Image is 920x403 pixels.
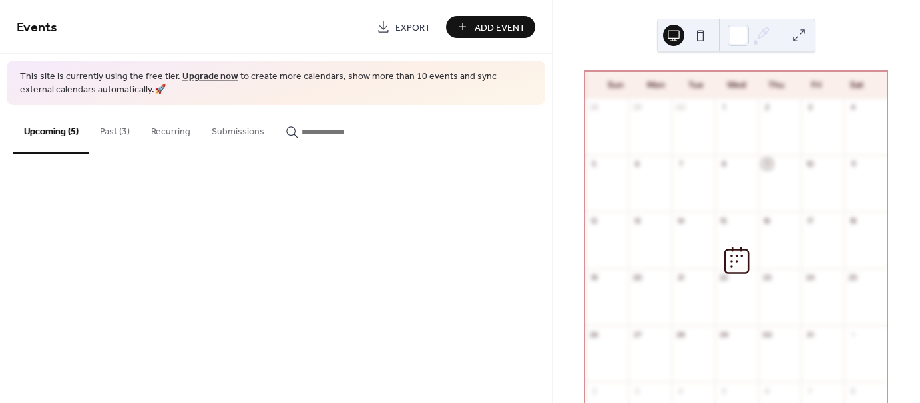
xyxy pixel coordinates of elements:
div: 29 [632,102,642,112]
div: 13 [632,215,642,225]
div: 17 [805,215,815,225]
div: 8 [719,159,729,169]
div: 3 [632,386,642,396]
div: 30 [762,329,772,339]
div: 9 [762,159,772,169]
div: 31 [805,329,815,339]
div: 2 [589,386,599,396]
div: 22 [719,273,729,283]
span: Add Event [475,21,525,35]
div: Sat [837,72,877,98]
div: 18 [848,215,858,225]
div: 11 [848,159,858,169]
div: 8 [848,386,858,396]
div: Thu [756,72,796,98]
div: 7 [805,386,815,396]
div: 4 [848,102,858,112]
div: 6 [762,386,772,396]
div: 1 [719,102,729,112]
div: 5 [719,386,729,396]
span: Events [17,15,57,41]
div: 3 [805,102,815,112]
div: 25 [848,273,858,283]
div: 29 [719,329,729,339]
div: Mon [636,72,676,98]
div: 5 [589,159,599,169]
div: 21 [676,273,686,283]
div: Sun [596,72,636,98]
div: 2 [762,102,772,112]
span: This site is currently using the free tier. to create more calendars, show more than 10 events an... [20,70,532,96]
div: 30 [676,102,686,112]
div: 28 [589,102,599,112]
div: 15 [719,215,729,225]
button: Recurring [140,105,201,152]
div: 10 [805,159,815,169]
div: 12 [589,215,599,225]
button: Past (3) [89,105,140,152]
div: 16 [762,215,772,225]
span: Export [395,21,431,35]
button: Submissions [201,105,275,152]
div: 19 [589,273,599,283]
div: 20 [632,273,642,283]
div: Fri [796,72,836,98]
div: 6 [632,159,642,169]
div: 26 [589,329,599,339]
a: Upgrade now [182,68,238,86]
button: Add Event [446,16,535,38]
div: 23 [762,273,772,283]
a: Export [367,16,441,38]
div: 24 [805,273,815,283]
button: Upcoming (5) [13,105,89,154]
div: 7 [676,159,686,169]
div: 1 [848,329,858,339]
div: 14 [676,215,686,225]
div: Wed [716,72,756,98]
div: 4 [676,386,686,396]
div: 28 [676,329,686,339]
div: Tue [676,72,716,98]
div: 27 [632,329,642,339]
